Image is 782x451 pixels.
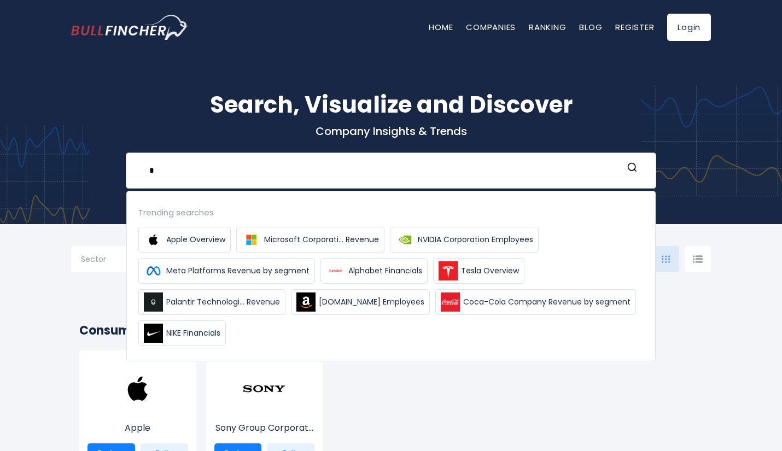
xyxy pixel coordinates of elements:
[429,21,453,33] a: Home
[214,387,315,435] a: Sony Group Corporat...
[138,320,226,346] a: NIKE Financials
[390,227,539,253] a: NVIDIA Corporation Employees
[319,296,424,308] span: [DOMAIN_NAME] Employees
[291,289,430,315] a: [DOMAIN_NAME] Employees
[71,15,189,40] img: bullfincher logo
[87,421,188,435] p: Apple
[214,421,315,435] p: Sony Group Corporation
[463,296,631,308] span: Coca-Cola Company Revenue by segment
[166,327,220,339] span: NIKE Financials
[348,265,422,277] span: Alphabet Financials
[166,265,310,277] span: Meta Platforms Revenue by segment
[138,227,231,253] a: Apple Overview
[81,254,106,264] span: Sector
[138,206,644,219] div: Trending searches
[625,162,639,176] button: Search
[138,289,285,315] a: Palantir Technologi... Revenue
[71,15,189,40] a: Go to homepage
[579,21,602,33] a: Blog
[433,258,524,284] a: Tesla Overview
[242,367,286,411] img: SONY.png
[116,367,160,411] img: AAPL.png
[264,234,379,245] span: Microsoft Corporati... Revenue
[166,296,280,308] span: Palantir Technologi... Revenue
[615,21,654,33] a: Register
[71,124,711,138] p: Company Insights & Trends
[693,255,703,263] img: icon-comp-list-view.svg
[166,234,225,245] span: Apple Overview
[71,87,711,122] h1: Search, Visualize and Discover
[320,258,428,284] a: Alphabet Financials
[435,289,636,315] a: Coca-Cola Company Revenue by segment
[138,258,315,284] a: Meta Platforms Revenue by segment
[466,21,516,33] a: Companies
[81,250,151,270] input: Selection
[79,321,703,339] h2: Consumer Electronics
[667,14,711,41] a: Login
[418,234,533,245] span: NVIDIA Corporation Employees
[87,387,188,435] a: Apple
[529,21,566,33] a: Ranking
[236,227,384,253] a: Microsoft Corporati... Revenue
[461,265,519,277] span: Tesla Overview
[662,255,670,263] img: icon-comp-grid.svg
